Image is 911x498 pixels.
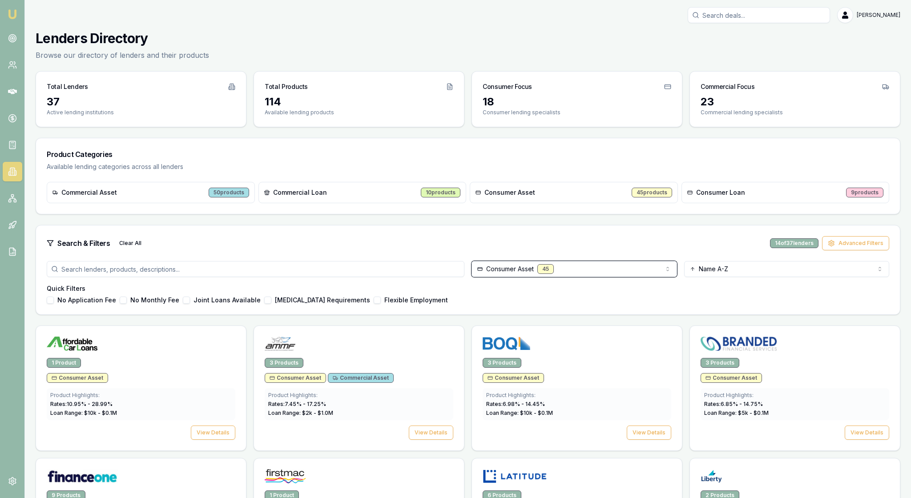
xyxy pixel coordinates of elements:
span: Loan Range: $ 5 k - $ 0.1 M [704,410,769,416]
div: Product Highlights: [704,392,886,399]
span: Commercial Asset [61,188,117,197]
img: Latitude logo [483,469,547,483]
img: Affordable Car Loans logo [47,337,97,351]
span: Consumer Asset [270,374,321,382]
button: View Details [191,426,235,440]
a: Branded Financial Services logo3 ProductsConsumer AssetProduct Highlights:Rates:6.85% - 14.75%Loa... [689,325,900,451]
img: Firstmac logo [265,469,306,483]
img: Liberty logo [701,469,722,483]
div: 3 Products [265,358,303,368]
p: Consumer lending specialists [483,109,671,116]
img: Finance One logo [47,469,118,483]
h3: Consumer Focus [483,82,532,91]
span: Commercial Loan [273,188,327,197]
span: [PERSON_NAME] [857,12,900,19]
span: Consumer Asset [488,374,539,382]
span: Commercial Asset [333,374,389,382]
div: Product Highlights: [486,392,668,399]
div: Product Highlights: [50,392,232,399]
div: 23 [701,95,889,109]
p: Available lending categories across all lenders [47,162,889,171]
label: [MEDICAL_DATA] Requirements [275,297,370,303]
div: Product Highlights: [268,392,450,399]
div: 45 products [632,188,672,197]
h1: Lenders Directory [36,30,209,46]
a: AMMF logo3 ProductsConsumer AssetCommercial AssetProduct Highlights:Rates:7.45% - 17.25%Loan Rang... [254,325,464,451]
label: No Application Fee [57,297,116,303]
div: 37 [47,95,235,109]
div: 1 Product [47,358,81,368]
p: Commercial lending specialists [701,109,889,116]
h4: Quick Filters [47,284,889,293]
input: Search deals [688,7,830,23]
button: View Details [409,426,453,440]
img: Branded Financial Services logo [701,337,777,351]
button: View Details [627,426,671,440]
div: 114 [265,95,453,109]
a: BOQ Finance logo3 ProductsConsumer AssetProduct Highlights:Rates:6.98% - 14.45%Loan Range: $10k -... [472,325,682,451]
span: Loan Range: $ 2 k - $ 1.0 M [268,410,333,416]
div: 9 products [846,188,883,197]
div: 3 Products [701,358,739,368]
div: 18 [483,95,671,109]
a: Affordable Car Loans logo1 ProductConsumer AssetProduct Highlights:Rates:10.95% - 28.99%Loan Rang... [36,325,246,451]
img: AMMF logo [265,337,295,351]
div: 10 products [421,188,460,197]
span: Rates: 6.98 % - 14.45 % [486,401,545,407]
p: Active lending institutions [47,109,235,116]
button: Advanced Filters [822,236,889,250]
input: Search lenders, products, descriptions... [47,261,464,277]
h3: Total Lenders [47,82,88,91]
span: Consumer Asset [484,188,535,197]
img: emu-icon-u.png [7,9,18,20]
p: Available lending products [265,109,453,116]
button: Clear All [114,236,147,250]
label: Joint Loans Available [193,297,261,303]
span: Consumer Asset [705,374,757,382]
h3: Product Categories [47,149,889,160]
span: Rates: 10.95 % - 28.99 % [50,401,113,407]
span: Loan Range: $ 10 k - $ 0.1 M [486,410,553,416]
span: Consumer Loan [696,188,745,197]
div: 3 Products [483,358,521,368]
div: 14 of 37 lenders [770,238,818,248]
h3: Search & Filters [57,238,110,249]
span: Loan Range: $ 10 k - $ 0.1 M [50,410,117,416]
label: Flexible Employment [384,297,448,303]
span: Consumer Asset [52,374,103,382]
span: Rates: 7.45 % - 17.25 % [268,401,326,407]
label: No Monthly Fee [130,297,179,303]
h3: Commercial Focus [701,82,754,91]
p: Browse our directory of lenders and their products [36,50,209,60]
h3: Total Products [265,82,308,91]
span: Rates: 6.85 % - 14.75 % [704,401,763,407]
img: BOQ Finance logo [483,337,530,351]
div: 50 products [209,188,249,197]
button: View Details [845,426,889,440]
